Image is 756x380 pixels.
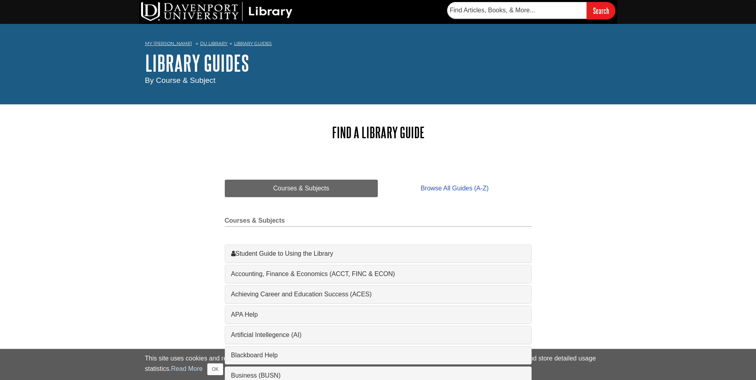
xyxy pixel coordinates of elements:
[171,365,202,372] a: Read More
[231,351,525,360] a: Blackboard Help
[200,41,228,46] a: DU Library
[231,249,525,259] a: Student Guide to Using the Library
[225,217,532,227] h2: Courses & Subjects
[231,310,525,319] a: APA Help
[231,269,525,279] a: Accounting, Finance & Economics (ACCT, FINC & ECON)
[225,180,378,197] a: Courses & Subjects
[231,330,525,340] a: Artificial Intellegence (AI)
[145,40,192,47] a: My [PERSON_NAME]
[207,363,223,375] button: Close
[447,2,615,19] form: Searches DU Library's articles, books, and more
[145,51,611,75] h1: Library Guides
[145,354,611,375] div: This site uses cookies and records your IP address for usage statistics. Additionally, we use Goo...
[587,2,615,19] input: Search
[234,41,272,46] a: Library Guides
[141,2,293,21] img: DU Library
[145,38,611,51] nav: breadcrumb
[447,2,587,19] input: Find Articles, Books, & More...
[145,75,611,86] div: By Course & Subject
[378,180,531,197] a: Browse All Guides (A-Z)
[225,124,532,141] h2: Find a Library Guide
[231,290,525,299] a: Achieving Career and Education Success (ACES)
